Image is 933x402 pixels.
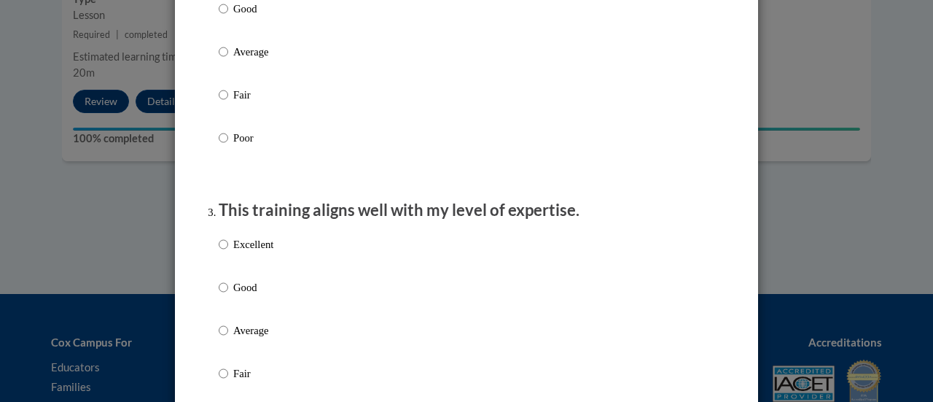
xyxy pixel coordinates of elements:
[219,366,228,382] input: Fair
[233,87,273,103] p: Fair
[233,1,273,17] p: Good
[233,366,273,382] p: Fair
[219,322,228,339] input: Average
[219,44,228,60] input: Average
[233,130,273,146] p: Poor
[219,236,228,252] input: Excellent
[233,279,273,295] p: Good
[219,130,228,146] input: Poor
[233,236,273,252] p: Excellent
[233,44,273,60] p: Average
[233,322,273,339] p: Average
[219,1,228,17] input: Good
[219,199,714,222] p: This training aligns well with my level of expertise.
[219,279,228,295] input: Good
[219,87,228,103] input: Fair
